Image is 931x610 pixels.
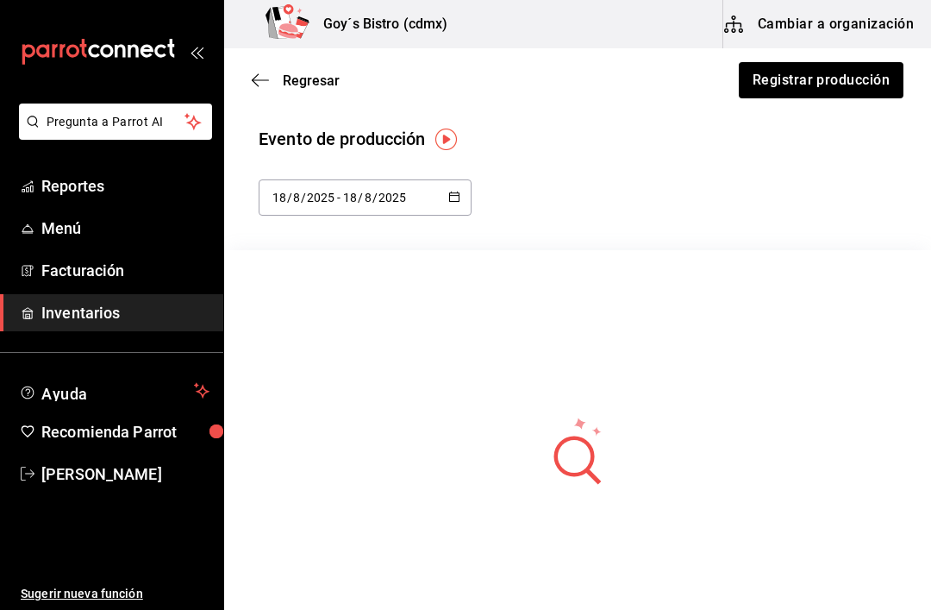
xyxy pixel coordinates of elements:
button: Registrar producción [739,62,903,98]
span: / [301,191,306,204]
span: Inventarios [41,301,209,324]
a: Pregunta a Parrot AI [12,125,212,143]
span: / [358,191,363,204]
span: / [287,191,292,204]
h3: Goy´s Bistro (cdmx) [309,14,448,35]
span: Ayuda [41,380,187,401]
span: Sugerir nueva función [21,585,209,603]
span: Menú [41,217,209,240]
span: / [372,191,378,204]
button: open_drawer_menu [190,45,203,59]
span: Regresar [283,72,340,89]
input: Day [342,191,358,204]
img: Tooltip marker [435,129,457,150]
span: Facturación [41,259,209,282]
input: Month [364,191,372,204]
div: Evento de producción [259,126,426,152]
span: Recomienda Parrot [41,420,209,443]
span: - [337,191,341,204]
input: Year [378,191,407,204]
input: Year [306,191,335,204]
input: Day [272,191,287,204]
button: Pregunta a Parrot AI [19,104,212,140]
span: [PERSON_NAME] [41,462,209,486]
button: Regresar [252,72,340,89]
span: Reportes [41,174,209,198]
input: Month [292,191,301,204]
span: Pregunta a Parrot AI [47,113,185,131]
